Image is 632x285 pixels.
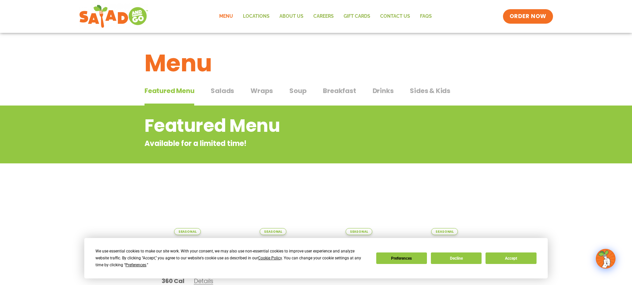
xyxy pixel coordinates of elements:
[289,86,306,96] span: Soup
[95,248,368,269] div: We use essential cookies to make our site work. With your consent, we may also use non-essential ...
[321,186,397,235] img: Product photo for Sunkissed Yuzu Lemonade
[125,263,146,267] span: Preferences
[79,3,148,30] img: new-SAG-logo-768×292
[194,277,213,285] span: Details
[258,256,282,260] span: Cookie Policy
[596,249,615,268] img: wpChatIcon
[510,12,546,20] span: ORDER NOW
[238,9,275,24] a: Locations
[407,186,483,235] img: Product photo for Mango Grove Lemonade
[174,228,201,235] span: Seasonal
[145,86,194,96] span: Featured Menu
[145,112,434,139] h2: Featured Menu
[145,83,487,106] div: Tabbed content
[376,252,427,264] button: Preferences
[214,9,238,24] a: Menu
[373,86,394,96] span: Drinks
[346,228,372,235] span: Seasonal
[410,86,450,96] span: Sides & Kids
[431,228,458,235] span: Seasonal
[214,9,437,24] nav: Menu
[149,186,225,235] img: Product photo for Blackberry Bramble Lemonade
[339,9,375,24] a: GIFT CARDS
[275,9,308,24] a: About Us
[250,86,273,96] span: Wraps
[235,186,311,235] img: Product photo for Summer Stone Fruit Lemonade
[503,9,553,24] a: ORDER NOW
[431,252,482,264] button: Decline
[308,9,339,24] a: Careers
[486,252,536,264] button: Accept
[415,9,437,24] a: FAQs
[260,228,286,235] span: Seasonal
[211,86,234,96] span: Salads
[145,138,434,149] p: Available for a limited time!
[323,86,356,96] span: Breakfast
[375,9,415,24] a: Contact Us
[84,238,548,278] div: Cookie Consent Prompt
[145,45,487,81] h1: Menu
